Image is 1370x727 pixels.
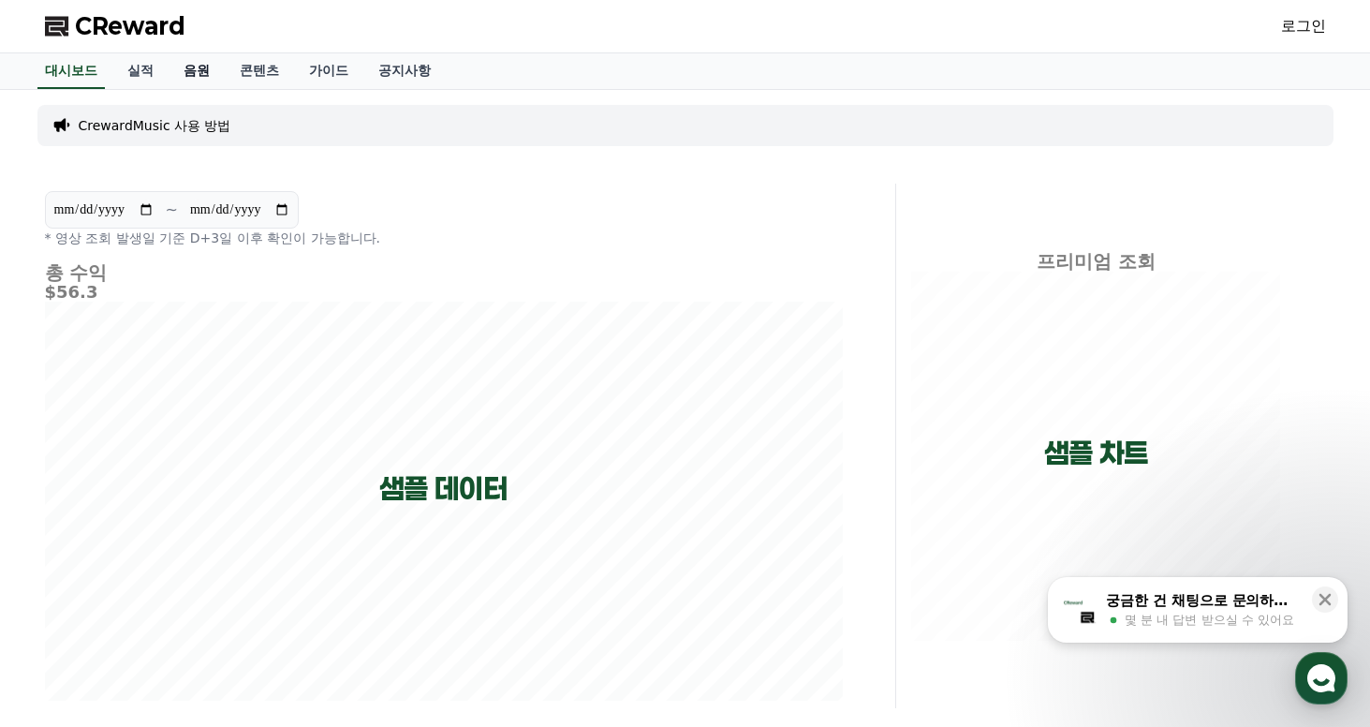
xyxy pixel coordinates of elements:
p: 샘플 데이터 [379,472,508,506]
p: 샘플 차트 [1044,437,1148,470]
p: ~ [166,199,178,221]
h5: $56.3 [45,283,843,302]
h4: 총 수익 [45,262,843,283]
span: 홈 [59,600,70,615]
a: 대시보드 [37,53,105,89]
a: 설정 [242,571,360,618]
span: CReward [75,11,185,41]
span: 설정 [289,600,312,615]
a: 로그인 [1281,15,1326,37]
a: 음원 [169,53,225,89]
p: * 영상 조회 발생일 기준 D+3일 이후 확인이 가능합니다. [45,229,843,247]
a: 실적 [112,53,169,89]
a: 콘텐츠 [225,53,294,89]
span: 대화 [171,601,194,616]
a: 가이드 [294,53,363,89]
a: 공지사항 [363,53,446,89]
a: 홈 [6,571,124,618]
a: CrewardMusic 사용 방법 [79,116,231,135]
a: CReward [45,11,185,41]
a: 대화 [124,571,242,618]
h4: 프리미엄 조회 [911,251,1281,272]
